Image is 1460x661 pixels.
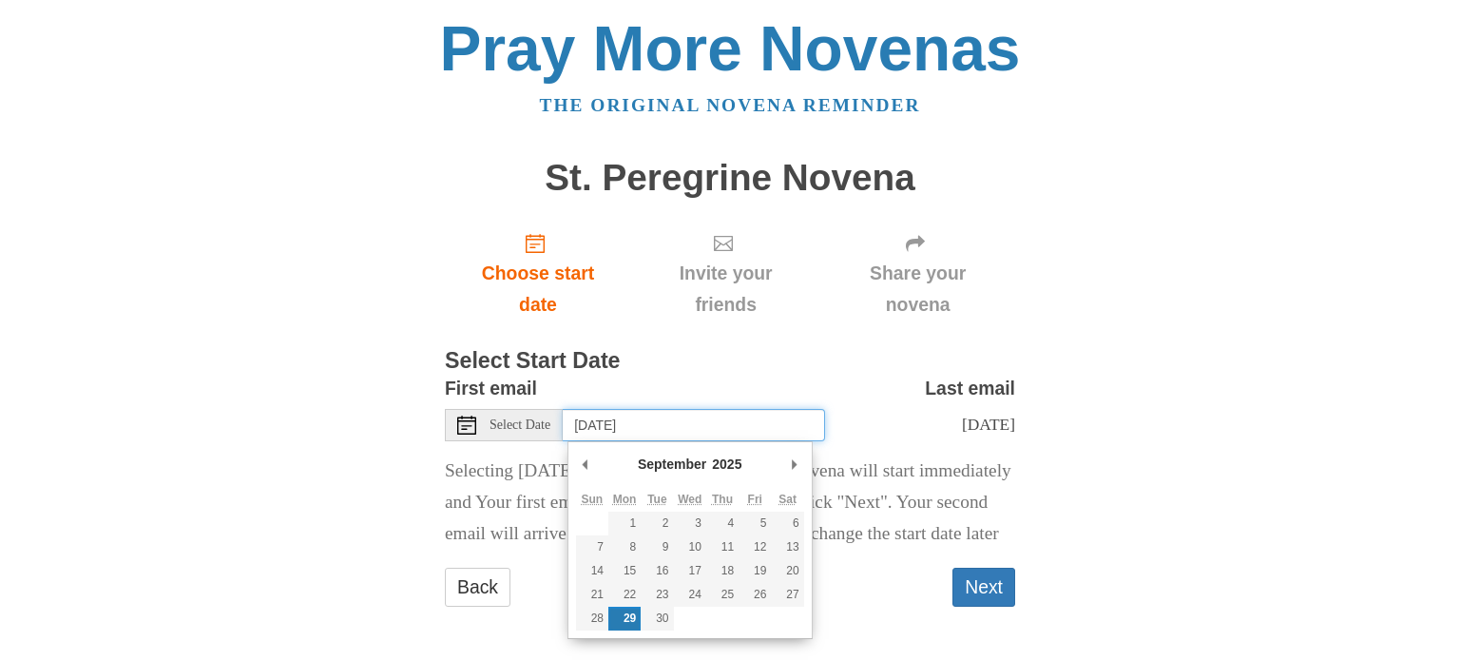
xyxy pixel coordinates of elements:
a: Choose start date [445,217,631,330]
button: 27 [771,583,803,607]
span: Choose start date [464,258,612,321]
button: 19 [739,559,771,583]
button: 5 [739,512,771,535]
button: 24 [674,583,706,607]
button: 8 [608,535,641,559]
button: 15 [608,559,641,583]
button: 16 [641,559,673,583]
button: 2 [641,512,673,535]
h1: St. Peregrine Novena [445,158,1015,199]
button: 26 [739,583,771,607]
p: Selecting [DATE] as the start date means Your novena will start immediately and Your first email ... [445,456,1015,550]
button: 13 [771,535,803,559]
abbr: Friday [748,493,762,506]
button: 7 [576,535,608,559]
button: 22 [608,583,641,607]
abbr: Thursday [712,493,733,506]
span: Invite your friends [650,258,801,321]
a: Back [445,568,510,607]
button: 30 [641,607,673,631]
abbr: Tuesday [647,493,666,506]
a: The original novena reminder [540,95,921,115]
span: Share your novena [839,258,996,321]
abbr: Wednesday [678,493,701,506]
button: Previous Month [576,450,595,478]
button: 29 [608,607,641,631]
span: [DATE] [962,415,1015,434]
button: 1 [608,512,641,535]
button: 3 [674,512,706,535]
button: 14 [576,559,608,583]
span: Select Date [490,418,550,432]
button: Next Month [785,450,804,478]
button: 12 [739,535,771,559]
label: Last email [925,373,1015,404]
button: 10 [674,535,706,559]
button: 9 [641,535,673,559]
button: Next [952,568,1015,607]
div: Click "Next" to confirm your start date first. [820,217,1015,330]
button: 20 [771,559,803,583]
label: First email [445,373,537,404]
button: 4 [706,512,739,535]
button: 23 [641,583,673,607]
button: 6 [771,512,803,535]
button: 25 [706,583,739,607]
div: 2025 [709,450,744,478]
input: Use the arrow keys to pick a date [563,409,825,441]
h3: Select Start Date [445,349,1015,374]
abbr: Monday [613,493,637,506]
button: 18 [706,559,739,583]
div: September [635,450,709,478]
a: Pray More Novenas [440,13,1021,84]
abbr: Saturday [778,493,797,506]
button: 21 [576,583,608,607]
button: 11 [706,535,739,559]
abbr: Sunday [582,493,604,506]
button: 28 [576,607,608,631]
button: 17 [674,559,706,583]
div: Click "Next" to confirm your start date first. [631,217,820,330]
